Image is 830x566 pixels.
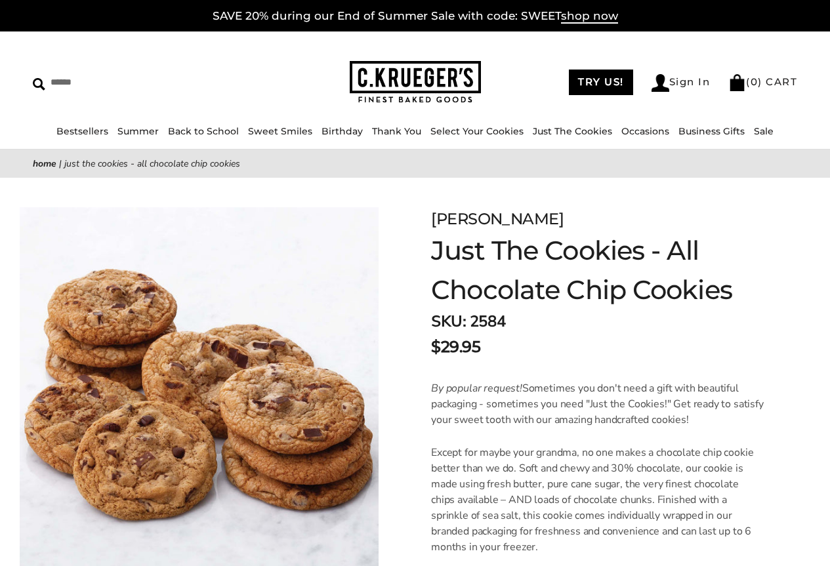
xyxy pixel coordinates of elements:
[561,9,618,24] span: shop now
[372,125,421,137] a: Thank You
[431,381,522,395] em: By popular request!
[652,74,669,92] img: Account
[20,207,379,566] img: Just The Cookies - All Chocolate Chip Cookies
[248,125,312,137] a: Sweet Smiles
[678,125,745,137] a: Business Gifts
[728,74,746,91] img: Bag
[533,125,612,137] a: Just The Cookies
[59,157,62,170] span: |
[33,157,56,170] a: Home
[728,75,797,88] a: (0) CART
[621,125,669,137] a: Occasions
[751,75,758,88] span: 0
[33,78,45,91] img: Search
[117,125,159,137] a: Summer
[430,125,524,137] a: Select Your Cookies
[322,125,363,137] a: Birthday
[431,231,764,310] h1: Just The Cookies - All Chocolate Chip Cookies
[431,380,764,428] p: Sometimes you don't need a gift with beautiful packaging - sometimes you need "Just the Cookies!"...
[33,156,797,171] nav: breadcrumbs
[569,70,633,95] a: TRY US!
[652,74,711,92] a: Sign In
[33,72,208,92] input: Search
[56,125,108,137] a: Bestsellers
[213,9,618,24] a: SAVE 20% during our End of Summer Sale with code: SWEETshop now
[168,125,239,137] a: Back to School
[350,61,481,104] img: C.KRUEGER'S
[64,157,240,170] span: Just The Cookies - All Chocolate Chip Cookies
[431,311,466,332] strong: SKU:
[431,335,480,359] span: $29.95
[431,207,764,231] div: [PERSON_NAME]
[431,445,764,555] p: Except for maybe your grandma, no one makes a chocolate chip cookie better than we do. Soft and c...
[470,311,505,332] span: 2584
[754,125,774,137] a: Sale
